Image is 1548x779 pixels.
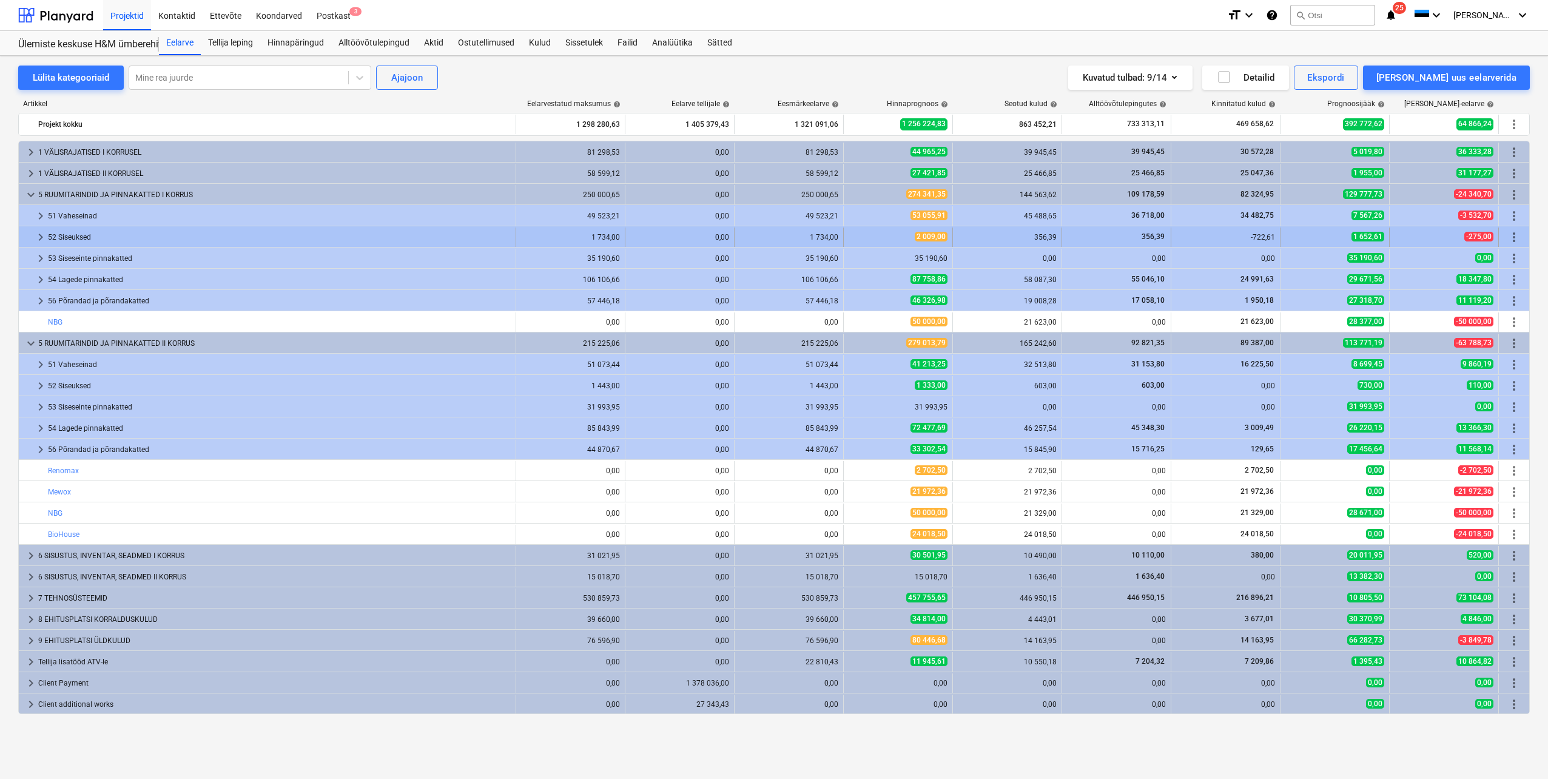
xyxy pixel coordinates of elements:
a: Sätted [700,31,739,55]
button: Otsi [1290,5,1375,25]
div: 31 993,95 [739,403,838,411]
div: 32 513,80 [958,360,1057,369]
span: 13 366,30 [1456,423,1493,433]
div: 0,00 [958,403,1057,411]
span: Rohkem tegevusi [1507,421,1521,436]
span: 36 333,28 [1456,147,1493,157]
span: 17 058,10 [1130,296,1166,305]
span: 603,00 [1140,381,1166,389]
i: keyboard_arrow_down [1242,8,1256,22]
div: 0,00 [958,254,1057,263]
span: 21 972,36 [910,487,947,496]
span: 31 177,27 [1456,168,1493,178]
span: 274 341,35 [906,189,947,199]
span: Rohkem tegevusi [1507,506,1521,521]
a: Analüütika [645,31,700,55]
div: 1 443,00 [521,382,620,390]
span: Rohkem tegevusi [1507,209,1521,223]
span: 2 702,50 [1243,466,1275,474]
a: Sissetulek [558,31,610,55]
span: 35 190,60 [1347,253,1384,263]
span: 72 477,69 [910,423,947,433]
button: Detailid [1202,66,1289,90]
div: 0,00 [521,318,620,326]
div: 0,00 [739,488,838,496]
span: 26 220,15 [1347,423,1384,433]
div: 0,00 [1176,254,1275,263]
div: 144 563,62 [958,191,1057,199]
div: 31 993,95 [521,403,620,411]
span: Rohkem tegevusi [1507,442,1521,457]
div: 54 Lagede pinnakatted [48,270,511,289]
div: 85 843,99 [739,424,838,433]
span: -2 702,50 [1458,465,1493,475]
div: 49 523,21 [739,212,838,220]
span: 21 623,00 [1239,317,1275,326]
span: 392 772,62 [1343,118,1384,130]
div: 45 488,65 [958,212,1057,220]
span: 50 000,00 [910,317,947,326]
span: help [720,101,730,108]
span: 39 945,45 [1130,147,1166,156]
div: 57 446,18 [521,297,620,305]
i: Abikeskus [1266,8,1278,22]
div: 52 Siseuksed [48,376,511,396]
button: Ajajoon [376,66,438,90]
span: Rohkem tegevusi [1507,336,1521,351]
div: Hinnaprognoos [887,99,948,108]
div: 215 225,06 [521,339,620,348]
span: Rohkem tegevusi [1507,548,1521,563]
div: Eelarvestatud maksumus [527,99,621,108]
div: 54 Lagede pinnakatted [48,419,511,438]
div: 56 Põrandad ja põrandakatted [48,291,511,311]
div: 165 242,60 [958,339,1057,348]
div: -722,61 [1176,233,1275,241]
span: 3 009,49 [1243,423,1275,432]
span: 279 013,79 [906,338,947,348]
span: keyboard_arrow_down [24,336,38,351]
span: 46 326,98 [910,295,947,305]
span: help [829,101,839,108]
span: 2 702,50 [915,465,947,475]
span: Rohkem tegevusi [1507,676,1521,690]
div: 53 Siseseinte pinnakatted [48,397,511,417]
span: keyboard_arrow_right [24,570,38,584]
span: 7 567,26 [1351,211,1384,220]
span: 16 225,50 [1239,360,1275,368]
div: Alltöövõtulepingutes [1089,99,1166,108]
div: 0,00 [630,169,729,178]
span: 29 671,56 [1347,274,1384,284]
span: keyboard_arrow_right [24,697,38,712]
span: Rohkem tegevusi [1507,464,1521,478]
span: Rohkem tegevusi [1507,272,1521,287]
div: 58 087,30 [958,275,1057,284]
span: 27 421,85 [910,168,947,178]
span: help [1048,101,1057,108]
span: Rohkem tegevusi [1507,591,1521,605]
div: 1 405 379,43 [630,115,729,134]
div: Ajajoon [391,70,423,86]
div: 0,00 [630,318,729,326]
span: keyboard_arrow_right [33,251,48,266]
span: keyboard_arrow_right [24,633,38,648]
span: 0,00 [1366,487,1384,496]
div: 250 000,65 [521,191,620,199]
span: Rohkem tegevusi [1507,230,1521,244]
span: -63 788,73 [1454,338,1493,348]
div: 81 298,53 [521,148,620,157]
a: Failid [610,31,645,55]
span: Rohkem tegevusi [1507,400,1521,414]
div: Kuvatud tulbad : 9/14 [1083,70,1178,86]
i: notifications [1385,8,1397,22]
div: 31 993,95 [849,403,947,411]
div: 0,00 [630,445,729,454]
div: Kinnitatud kulud [1211,99,1276,108]
span: keyboard_arrow_right [33,209,48,223]
div: 51 073,44 [521,360,620,369]
span: 87 758,86 [910,274,947,284]
span: keyboard_arrow_right [33,379,48,393]
div: 0,00 [1176,382,1275,390]
div: 39 945,45 [958,148,1057,157]
div: Detailid [1217,70,1274,86]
